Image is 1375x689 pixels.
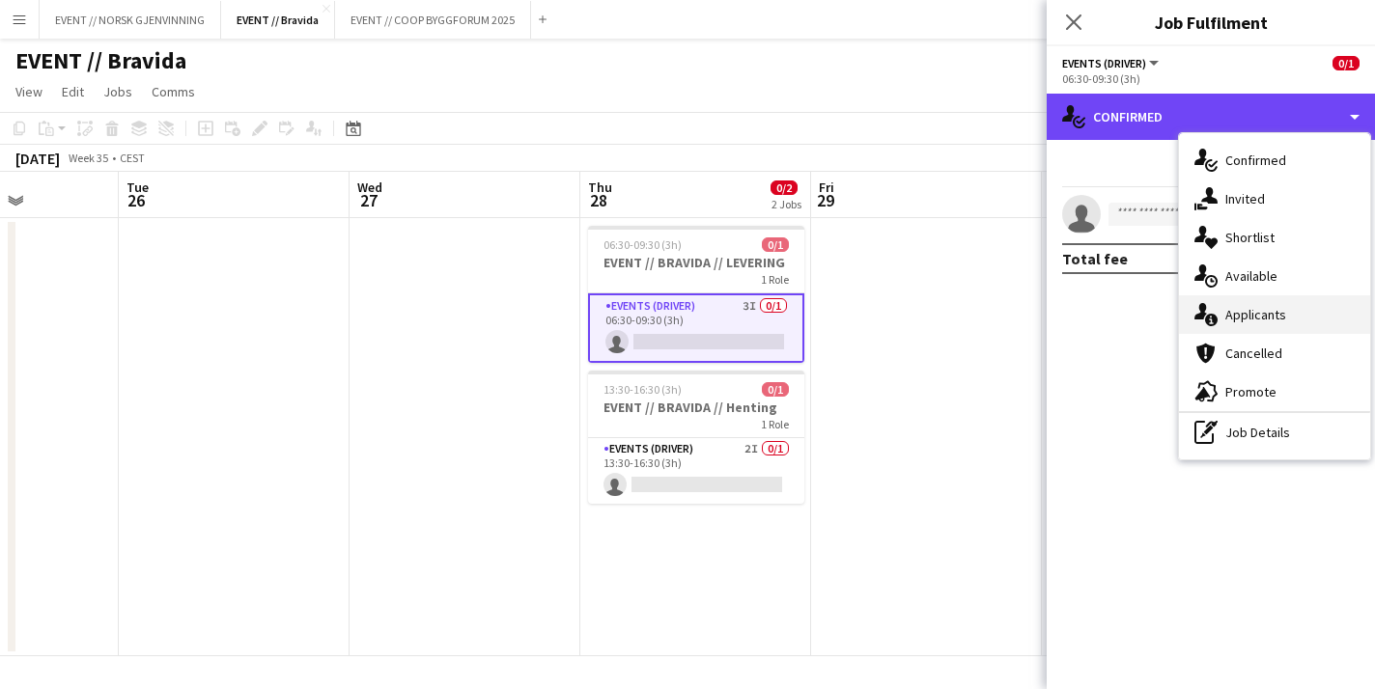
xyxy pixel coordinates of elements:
h3: Job Fulfilment [1047,10,1375,35]
span: Thu [588,179,612,196]
span: 06:30-09:30 (3h) [603,237,682,252]
button: Events (Driver) [1062,56,1162,70]
div: 2 Jobs [772,197,801,211]
span: Wed [357,179,382,196]
a: Jobs [96,79,140,104]
div: CEST [120,151,145,165]
span: 0/1 [762,382,789,397]
span: Week 35 [64,151,112,165]
span: Fri [819,179,834,196]
h3: EVENT // BRAVIDA // LEVERING [588,254,804,271]
span: Comms [152,83,195,100]
div: Confirmed [1179,141,1370,179]
app-job-card: 06:30-09:30 (3h)0/1EVENT // BRAVIDA // LEVERING1 RoleEvents (Driver)3I0/106:30-09:30 (3h) [588,226,804,363]
h3: EVENT // BRAVIDA // Henting [588,399,804,416]
span: Edit [62,83,84,100]
app-card-role: Events (Driver)3I0/106:30-09:30 (3h) [588,293,804,363]
span: 0/1 [762,237,789,252]
a: View [8,79,50,104]
div: Confirmed [1047,94,1375,140]
div: Shortlist [1179,218,1370,257]
div: Job Details [1179,413,1370,452]
span: 0/2 [771,180,798,195]
a: Edit [54,79,92,104]
div: Promote [1179,372,1370,411]
div: Applicants [1179,295,1370,334]
span: 26 [124,189,149,211]
div: Cancelled [1179,334,1370,372]
button: EVENT // COOP BYGGFORUM 2025 [335,1,531,39]
span: Jobs [103,83,132,100]
span: View [15,83,42,100]
span: Events (Driver) [1062,56,1146,70]
button: EVENT // NORSK GJENVINNING [40,1,221,39]
span: 1 Role [761,272,789,287]
div: Available [1179,257,1370,295]
div: Invited [1179,179,1370,218]
div: Total fee [1062,249,1128,268]
span: 28 [585,189,612,211]
button: EVENT // Bravida [221,1,335,39]
app-card-role: Events (Driver)2I0/113:30-16:30 (3h) [588,438,804,504]
span: 0/1 [1333,56,1360,70]
span: 13:30-16:30 (3h) [603,382,682,397]
span: 29 [816,189,834,211]
h1: EVENT // Bravida [15,46,186,75]
div: 06:30-09:30 (3h) [1062,71,1360,86]
a: Comms [144,79,203,104]
span: 27 [354,189,382,211]
div: [DATE] [15,149,60,168]
app-job-card: 13:30-16:30 (3h)0/1EVENT // BRAVIDA // Henting1 RoleEvents (Driver)2I0/113:30-16:30 (3h) [588,371,804,504]
span: 1 Role [761,417,789,431]
span: Tue [126,179,149,196]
